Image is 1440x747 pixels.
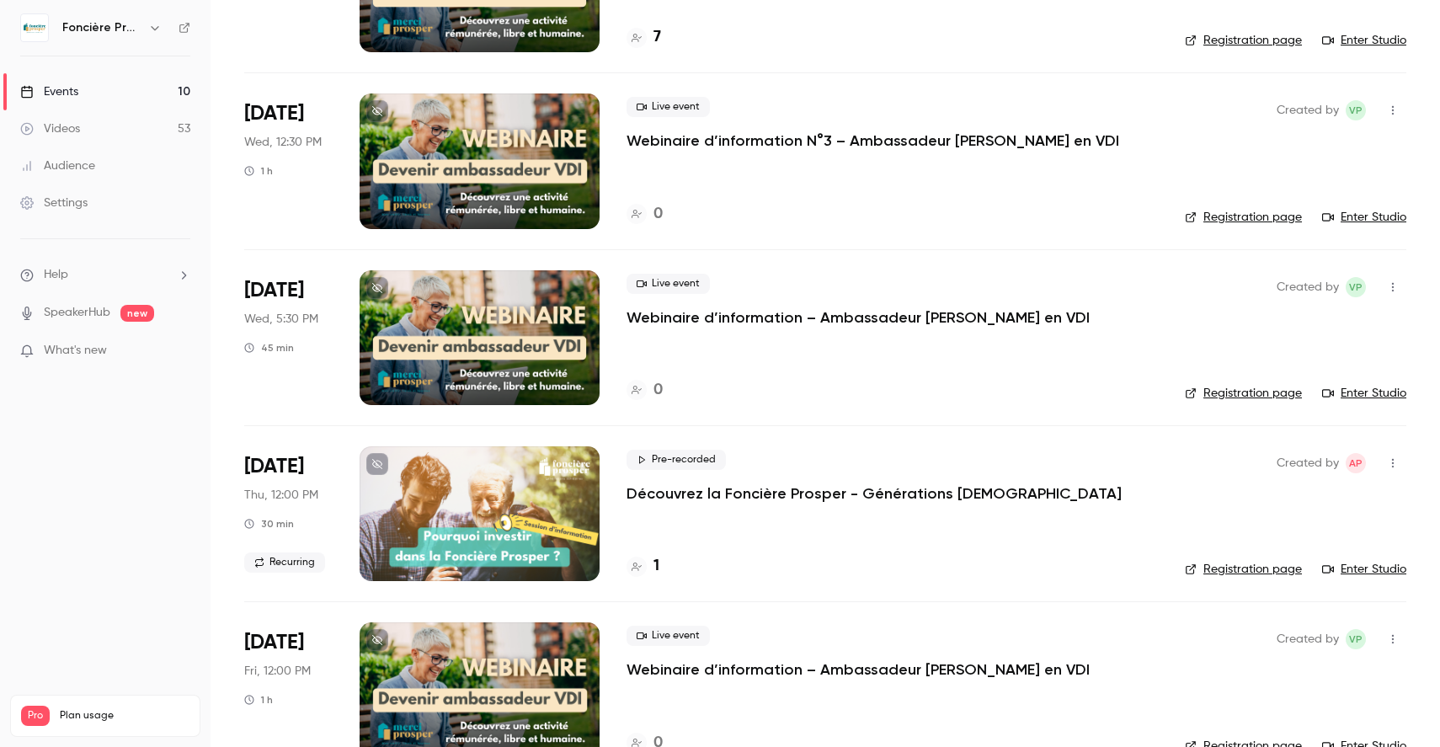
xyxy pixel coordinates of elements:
h6: Foncière Prosper [62,19,141,36]
span: Pre-recorded [627,450,726,470]
a: Découvrez la Foncière Prosper - Générations [DEMOGRAPHIC_DATA] [627,483,1122,504]
a: Registration page [1185,561,1302,578]
span: Wed, 5:30 PM [244,311,318,328]
span: [DATE] [244,629,304,656]
h4: 0 [653,379,663,402]
span: VP [1349,277,1363,297]
a: SpeakerHub [44,304,110,322]
div: Audience [20,157,95,174]
div: 1 h [244,693,273,707]
span: VP [1349,629,1363,649]
a: 1 [627,555,659,578]
span: [DATE] [244,100,304,127]
a: 0 [627,203,663,226]
h4: 7 [653,26,661,49]
a: Enter Studio [1322,32,1406,49]
a: Registration page [1185,32,1302,49]
div: Events [20,83,78,100]
span: Victor Perrazi [1346,277,1366,297]
a: Registration page [1185,385,1302,402]
span: AP [1349,453,1363,473]
img: Foncière Prosper [21,14,48,41]
span: [DATE] [244,453,304,480]
span: Thu, 12:00 PM [244,487,318,504]
span: Recurring [244,552,325,573]
div: Sep 3 Wed, 12:30 PM (Europe/Paris) [244,93,333,228]
a: Registration page [1185,209,1302,226]
span: Victor Perrazi [1346,629,1366,649]
a: Webinaire d’information N°3 – Ambassadeur [PERSON_NAME] en VDI [627,131,1119,151]
span: Live event [627,626,710,646]
span: Help [44,266,68,284]
span: Plan usage [60,709,189,723]
span: Fri, 12:00 PM [244,663,311,680]
div: Settings [20,195,88,211]
div: Sep 4 Thu, 12:00 PM (Europe/Paris) [244,446,333,581]
span: VP [1349,100,1363,120]
a: Webinaire d’information – Ambassadeur [PERSON_NAME] en VDI [627,659,1090,680]
a: Enter Studio [1322,209,1406,226]
a: Enter Studio [1322,385,1406,402]
span: Live event [627,274,710,294]
iframe: Noticeable Trigger [170,344,190,359]
span: new [120,305,154,322]
span: Created by [1277,453,1339,473]
span: Created by [1277,629,1339,649]
div: 45 min [244,341,294,355]
a: Webinaire d’information – Ambassadeur [PERSON_NAME] en VDI [627,307,1090,328]
span: Wed, 12:30 PM [244,134,322,151]
span: [DATE] [244,277,304,304]
span: Live event [627,97,710,117]
span: Anthony PIQUET [1346,453,1366,473]
div: 1 h [244,164,273,178]
a: 0 [627,379,663,402]
a: 7 [627,26,661,49]
a: Enter Studio [1322,561,1406,578]
h4: 1 [653,555,659,578]
span: Pro [21,706,50,726]
span: Victor Perrazi [1346,100,1366,120]
div: 30 min [244,517,294,531]
span: Created by [1277,277,1339,297]
div: Videos [20,120,80,137]
h4: 0 [653,203,663,226]
div: Sep 3 Wed, 5:30 PM (Europe/Paris) [244,270,333,405]
span: What's new [44,342,107,360]
li: help-dropdown-opener [20,266,190,284]
span: Created by [1277,100,1339,120]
